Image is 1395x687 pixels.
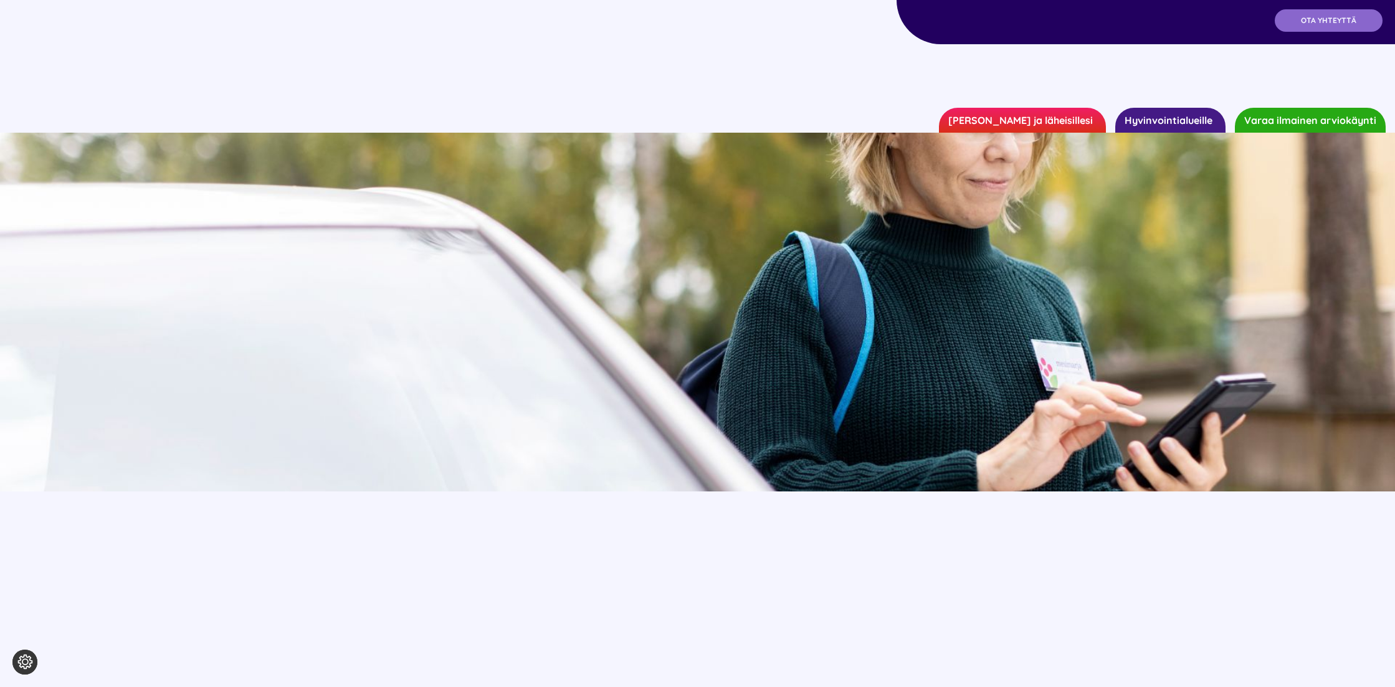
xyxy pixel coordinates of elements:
a: OTA YHTEYTTÄ [1275,9,1383,32]
button: Evästeasetukset [12,650,37,675]
a: Varaa ilmainen arviokäynti [1235,108,1386,133]
a: [PERSON_NAME] ja läheisillesi [939,108,1106,133]
span: OTA YHTEYTTÄ [1301,16,1356,25]
a: Hyvinvointialueille [1115,108,1226,133]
